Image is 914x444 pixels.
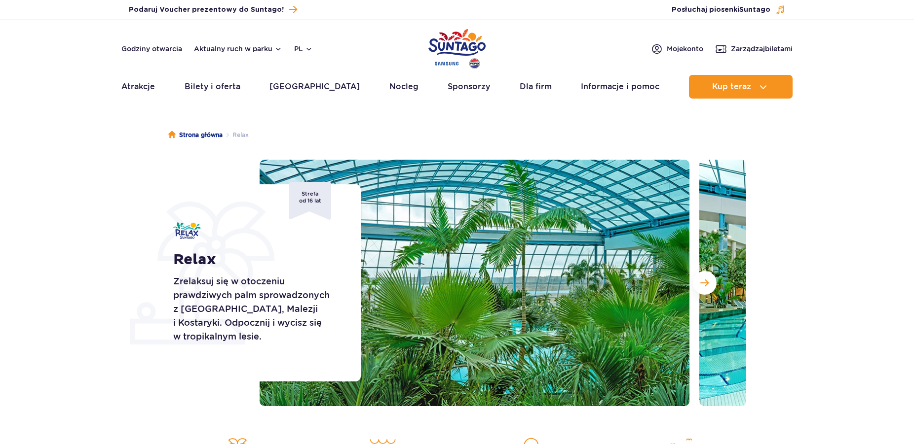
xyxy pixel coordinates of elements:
span: Suntago [739,6,770,13]
button: pl [294,44,313,54]
a: Zarządzajbiletami [715,43,793,55]
h1: Relax [173,251,339,269]
button: Następny slajd [693,271,717,295]
a: Park of Poland [428,25,486,70]
a: Mojekonto [651,43,703,55]
span: Posłuchaj piosenki [672,5,770,15]
a: Podaruj Voucher prezentowy do Suntago! [129,3,297,16]
button: Kup teraz [689,75,793,99]
a: Bilety i oferta [185,75,240,99]
a: Nocleg [389,75,419,99]
span: Zarządzaj biletami [731,44,793,54]
a: Sponsorzy [448,75,490,99]
a: Atrakcje [121,75,155,99]
span: Strefa od 16 lat [289,182,331,220]
span: Podaruj Voucher prezentowy do Suntago! [129,5,284,15]
a: Godziny otwarcia [121,44,182,54]
p: Zrelaksuj się w otoczeniu prawdziwych palm sprowadzonych z [GEOGRAPHIC_DATA], Malezji i Kostaryki... [173,274,339,343]
a: [GEOGRAPHIC_DATA] [269,75,360,99]
a: Strona główna [168,130,223,140]
img: Relax [173,222,201,239]
a: Dla firm [520,75,552,99]
button: Posłuchaj piosenkiSuntago [672,5,785,15]
span: Kup teraz [712,82,751,91]
li: Relax [223,130,249,140]
span: Moje konto [667,44,703,54]
a: Informacje i pomoc [581,75,659,99]
button: Aktualny ruch w parku [194,45,282,53]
